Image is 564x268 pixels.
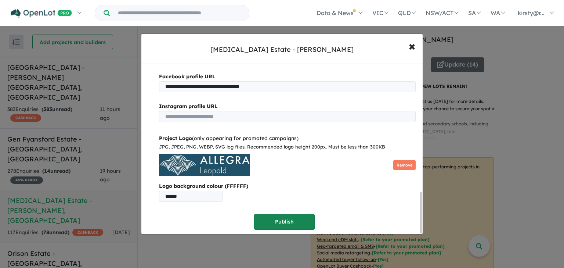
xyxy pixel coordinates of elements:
input: Try estate name, suburb, builder or developer [111,5,247,21]
button: Publish [254,214,315,230]
span: × [409,38,415,54]
b: Logo background colour (FFFFFF) [159,182,416,191]
img: Allegra%20Estate%20-%20Leopold%20Logo.jpg [159,154,250,176]
button: Remove [393,160,416,171]
img: Openlot PRO Logo White [11,9,72,18]
div: JPG, JPEG, PNG, WEBP, SVG log files. Recommended logo height 200px. Must be less than 300KB [159,143,416,151]
b: Facebook profile URL [159,73,216,80]
b: Instagram profile URL [159,103,218,110]
div: [MEDICAL_DATA] Estate - [PERSON_NAME] [210,45,354,54]
b: Project Logo [159,135,192,142]
span: kirsty@r... [518,9,545,17]
div: (only appearing for promoted campaigns) [159,134,416,143]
